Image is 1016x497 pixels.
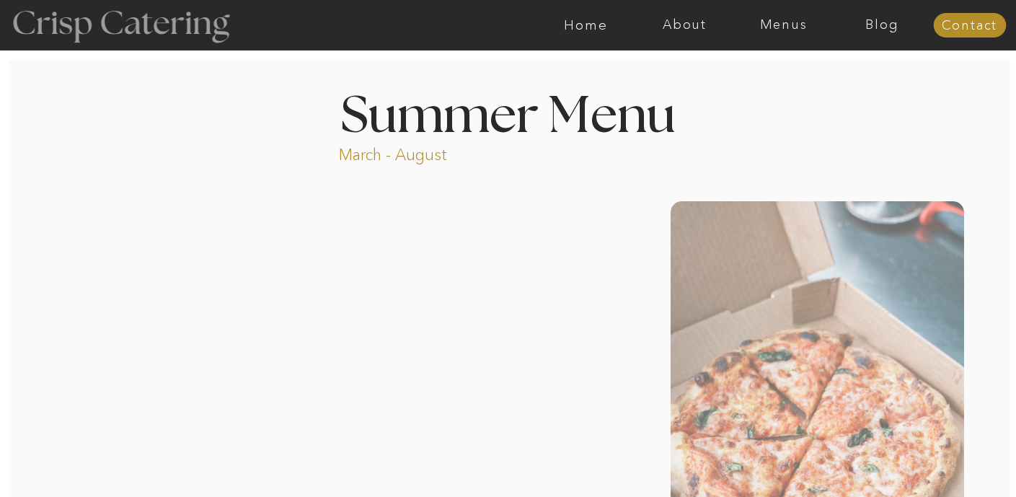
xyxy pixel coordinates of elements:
[308,92,709,134] h1: Summer Menu
[734,18,833,32] a: Menus
[933,19,1006,33] a: Contact
[833,18,932,32] a: Blog
[536,18,635,32] a: Home
[635,18,734,32] a: About
[339,144,537,161] p: March - August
